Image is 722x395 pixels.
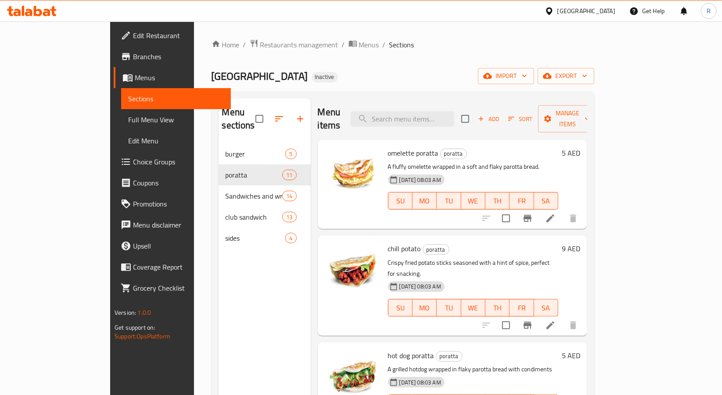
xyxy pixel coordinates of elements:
[285,149,296,159] div: items
[318,106,341,132] h2: Menu items
[219,228,311,249] div: sides4
[133,157,224,167] span: Choice Groups
[508,114,532,124] span: Sort
[557,6,615,16] div: [GEOGRAPHIC_DATA]
[562,147,580,159] h6: 5 AED
[342,39,345,50] li: /
[441,149,467,159] span: poratta
[440,302,457,314] span: TU
[283,213,296,221] span: 13
[226,212,283,222] span: club sandwich
[351,111,454,127] input: search
[115,322,155,333] span: Get support on:
[359,39,379,50] span: Menus
[485,71,527,82] span: import
[485,299,510,317] button: TH
[485,192,510,210] button: TH
[128,135,224,146] span: Edit Menu
[285,233,296,243] div: items
[440,149,467,159] div: poratta
[269,108,290,129] span: Sort sections
[312,72,338,82] div: Inactive
[396,378,445,387] span: [DATE] 08:03 AM
[396,282,445,291] span: [DATE] 08:03 AM
[133,51,224,62] span: Branches
[545,108,590,130] span: Manage items
[226,233,286,243] span: sides
[114,235,231,256] a: Upsell
[497,316,515,335] span: Select to update
[389,39,414,50] span: Sections
[282,191,296,201] div: items
[538,68,594,84] button: export
[135,72,224,83] span: Menus
[260,39,338,50] span: Restaurants management
[283,192,296,200] span: 14
[325,242,381,299] img: chill potato
[388,146,438,160] span: omelette poratta
[226,170,283,180] span: poratta
[115,331,170,342] a: Support.OpsPlatform
[325,147,381,203] img: omelette poratta
[286,150,296,158] span: 5
[416,195,433,207] span: MO
[562,349,580,362] h6: 5 AED
[114,256,231,278] a: Coverage Report
[243,39,246,50] li: /
[437,192,461,210] button: TU
[226,191,283,201] span: Sandwiches and wraps
[545,213,556,224] a: Edit menu item
[513,302,530,314] span: FR
[563,315,584,336] button: delete
[133,283,224,293] span: Grocery Checklist
[114,214,231,235] a: Menu disclaimer
[497,209,515,228] span: Select to update
[212,39,594,50] nav: breadcrumb
[114,25,231,46] a: Edit Restaurant
[503,112,538,126] span: Sort items
[128,114,224,125] span: Full Menu View
[474,112,503,126] button: Add
[133,30,224,41] span: Edit Restaurant
[114,193,231,214] a: Promotions
[114,46,231,67] a: Branches
[133,220,224,230] span: Menu disclaimer
[461,192,485,210] button: WE
[250,39,338,50] a: Restaurants management
[133,178,224,188] span: Coupons
[388,299,413,317] button: SU
[538,302,555,314] span: SA
[437,299,461,317] button: TU
[128,93,224,104] span: Sections
[219,140,311,252] nav: Menu sections
[282,170,296,180] div: items
[137,307,151,318] span: 1.0.0
[219,185,311,206] div: Sandwiches and wraps14
[465,195,482,207] span: WE
[489,195,506,207] span: TH
[489,302,506,314] span: TH
[226,149,286,159] span: burger
[114,278,231,299] a: Grocery Checklist
[212,66,308,86] span: [GEOGRAPHIC_DATA]
[348,39,379,50] a: Menus
[114,172,231,193] a: Coupons
[534,192,558,210] button: SA
[510,192,534,210] button: FR
[121,130,231,151] a: Edit Menu
[416,302,433,314] span: MO
[392,195,409,207] span: SU
[517,315,538,336] button: Branch-specific-item
[456,110,474,128] span: Select section
[121,88,231,109] a: Sections
[545,71,587,82] span: export
[312,73,338,81] span: Inactive
[461,299,485,317] button: WE
[388,349,434,362] span: hot dog poratta
[396,176,445,184] span: [DATE] 08:03 AM
[222,106,255,132] h2: Menu sections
